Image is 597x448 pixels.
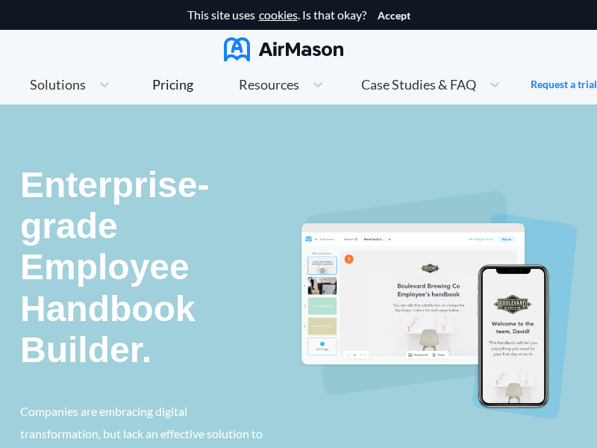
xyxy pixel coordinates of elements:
span: Resources [239,78,299,91]
p: Enterprise-grade Employee Handbook Builder. [20,164,263,370]
img: AirMason Logo [224,37,343,61]
a: Request a trial [531,77,597,92]
span: Solutions [30,78,86,91]
button: Accept cookies [378,10,410,22]
img: handbook intro [298,190,577,419]
a: cookies [259,8,298,22]
div: Pricing [152,78,193,91]
span: Case Studies & FAQ [361,78,476,91]
a: Pricing [152,71,193,98]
